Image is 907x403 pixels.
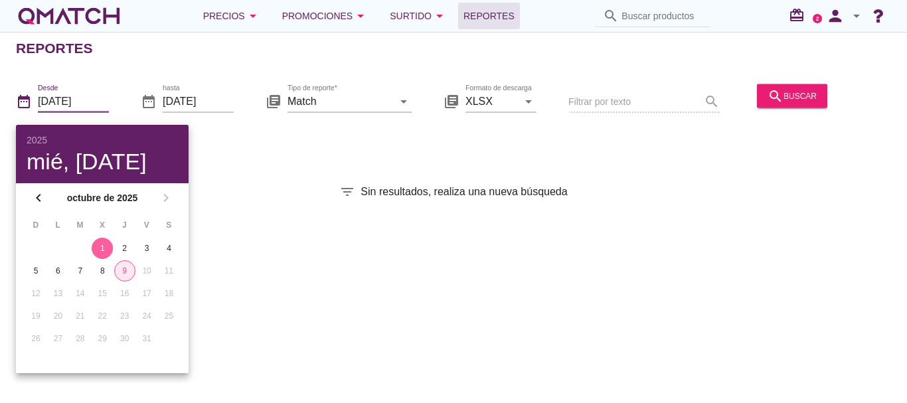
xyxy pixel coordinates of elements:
input: Tipo de reporte* [288,90,393,112]
div: 2025 [27,135,178,145]
input: Buscar productos [621,5,702,27]
i: arrow_drop_down [353,8,369,24]
span: Reportes [463,8,515,24]
th: D [25,214,46,236]
a: 2 [813,14,822,23]
button: 9 [114,260,135,282]
div: Surtido [390,8,448,24]
button: 5 [25,260,46,282]
i: filter_list [339,184,355,200]
div: 4 [159,242,180,254]
i: arrow_drop_down [432,8,448,24]
i: search [768,88,783,104]
div: 5 [25,265,46,277]
div: 2 [114,242,135,254]
button: 4 [159,238,180,259]
button: Promociones [272,3,380,29]
i: redeem [789,7,810,23]
a: white-qmatch-logo [16,3,122,29]
div: buscar [768,88,817,104]
i: search [603,8,619,24]
text: 2 [816,15,819,21]
button: 7 [70,260,91,282]
div: 9 [115,265,135,277]
button: Precios [193,3,272,29]
i: arrow_drop_down [396,93,412,109]
th: S [159,214,179,236]
i: date_range [141,93,157,109]
i: person [822,7,849,25]
i: arrow_drop_down [521,93,536,109]
a: Reportes [458,3,520,29]
button: 2 [114,238,135,259]
div: mié, [DATE] [27,150,178,173]
i: chevron_left [31,190,46,206]
div: 1 [92,242,113,254]
th: L [47,214,68,236]
button: 6 [47,260,68,282]
h2: Reportes [16,38,93,59]
th: V [136,214,157,236]
i: library_books [266,93,282,109]
i: arrow_drop_down [849,8,865,24]
input: Desde [38,90,109,112]
button: 3 [136,238,157,259]
button: Surtido [379,3,458,29]
i: arrow_drop_down [245,8,261,24]
div: Precios [203,8,261,24]
div: Promociones [282,8,369,24]
div: 7 [70,265,91,277]
input: Formato de descarga [465,90,518,112]
input: hasta [163,90,234,112]
th: X [92,214,112,236]
button: 8 [92,260,113,282]
strong: octubre de 2025 [50,191,154,205]
div: 6 [47,265,68,277]
div: 8 [92,265,113,277]
button: buscar [757,84,827,108]
i: date_range [16,93,32,109]
div: 3 [136,242,157,254]
i: library_books [444,93,459,109]
th: J [114,214,135,236]
button: 1 [92,238,113,259]
th: M [70,214,90,236]
span: Sin resultados, realiza una nueva búsqueda [361,184,567,200]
